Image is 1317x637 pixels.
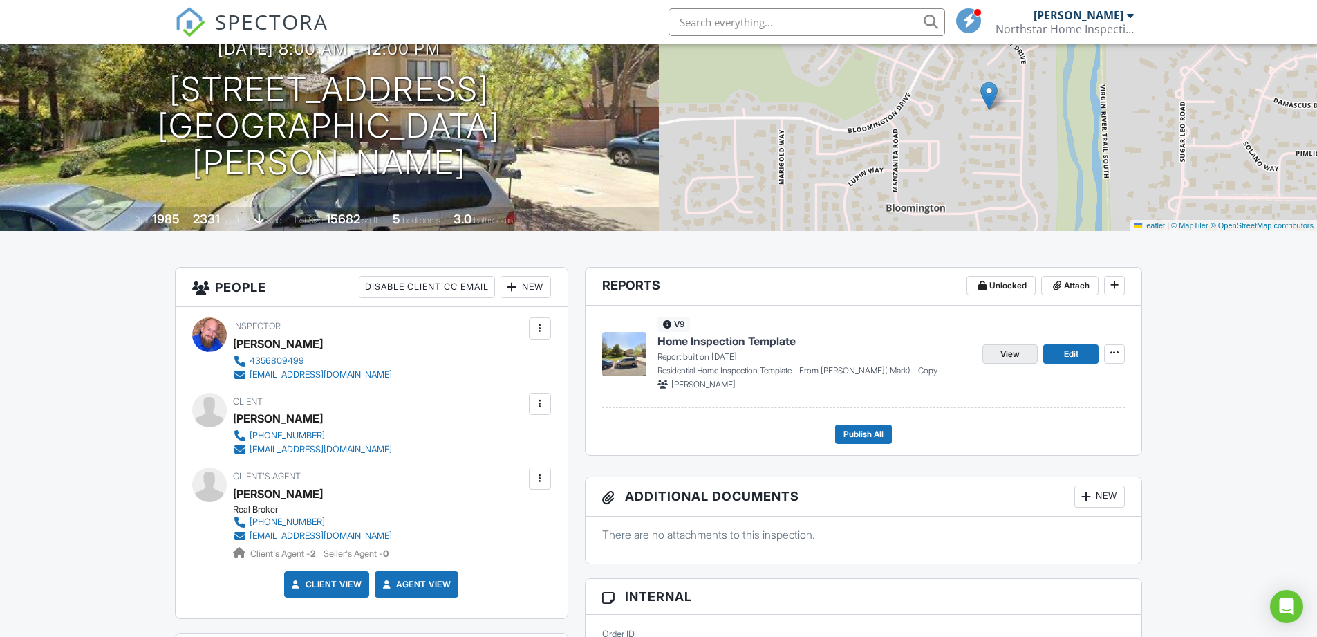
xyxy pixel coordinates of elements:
[250,530,392,542] div: [EMAIL_ADDRESS][DOMAIN_NAME]
[586,477,1142,517] h3: Additional Documents
[1167,221,1169,230] span: |
[218,39,440,58] h3: [DATE] 8:00 am - 12:00 pm
[1211,221,1314,230] a: © OpenStreetMap contributors
[1270,590,1303,623] div: Open Intercom Messenger
[586,579,1142,615] h3: Internal
[996,22,1134,36] div: Northstar Home Inspections LLC
[383,548,389,559] strong: 0
[250,356,304,367] div: 4356809499
[362,215,380,225] span: sq.ft.
[402,215,440,225] span: bedrooms
[222,215,241,225] span: sq. ft.
[233,408,323,429] div: [PERSON_NAME]
[250,369,392,380] div: [EMAIL_ADDRESS][DOMAIN_NAME]
[393,212,400,226] div: 5
[233,504,403,515] div: Real Broker
[250,517,325,528] div: [PHONE_NUMBER]
[310,548,316,559] strong: 2
[233,396,263,407] span: Client
[250,548,318,559] span: Client's Agent -
[233,515,392,529] a: [PHONE_NUMBER]
[233,321,281,331] span: Inspector
[266,215,281,225] span: slab
[326,212,360,226] div: 15682
[233,471,301,481] span: Client's Agent
[22,71,637,181] h1: [STREET_ADDRESS] [GEOGRAPHIC_DATA][PERSON_NAME]
[602,527,1125,542] p: There are no attachments to this inspection.
[380,578,451,591] a: Agent View
[215,7,328,36] span: SPECTORA
[135,215,150,225] span: Built
[175,19,328,48] a: SPECTORA
[176,268,568,307] h3: People
[1034,8,1123,22] div: [PERSON_NAME]
[233,333,323,354] div: [PERSON_NAME]
[250,444,392,455] div: [EMAIL_ADDRESS][DOMAIN_NAME]
[324,548,389,559] span: Seller's Agent -
[359,276,495,298] div: Disable Client CC Email
[193,212,220,226] div: 2331
[1134,221,1165,230] a: Leaflet
[1171,221,1208,230] a: © MapTiler
[474,215,513,225] span: bathrooms
[233,443,392,456] a: [EMAIL_ADDRESS][DOMAIN_NAME]
[295,215,324,225] span: Lot Size
[233,529,392,543] a: [EMAIL_ADDRESS][DOMAIN_NAME]
[669,8,945,36] input: Search everything...
[233,354,392,368] a: 4356809499
[501,276,551,298] div: New
[289,578,362,591] a: Client View
[233,483,323,504] a: [PERSON_NAME]
[250,430,325,441] div: [PHONE_NUMBER]
[233,368,392,382] a: [EMAIL_ADDRESS][DOMAIN_NAME]
[1074,486,1125,508] div: New
[454,212,471,226] div: 3.0
[175,7,205,37] img: The Best Home Inspection Software - Spectora
[980,82,998,110] img: Marker
[152,212,180,226] div: 1985
[233,429,392,443] a: [PHONE_NUMBER]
